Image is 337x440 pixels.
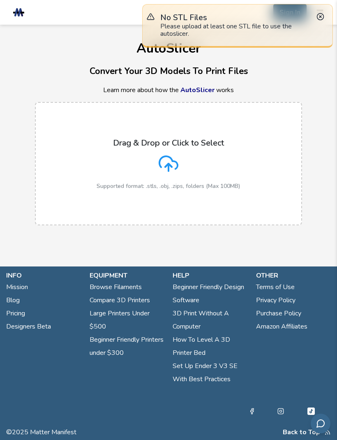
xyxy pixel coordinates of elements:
[90,307,165,333] a: Large Printers Under $500
[173,359,248,386] a: Set Up Ender 3 V3 SE With Best Practices
[6,307,25,320] a: Pricing
[173,333,248,359] a: How To Level A 3D Printer Bed
[6,320,51,333] a: Designers Beta
[97,183,240,190] p: Supported format: .stls, .obj, .zips, folders (Max 100MB)
[113,138,224,148] p: Drag & Drop or Click to Select
[6,294,20,307] a: Blog
[256,294,295,307] a: Privacy Policy
[173,307,248,333] a: 3D Print Without A Computer
[324,428,331,436] a: RSS Feed
[6,271,81,280] p: info
[160,23,314,38] div: Please upload at least one STL file to use the autoslicer.
[283,428,320,436] button: Back to Top
[90,294,150,307] a: Compare 3D Printers
[90,280,142,294] a: Browse Filaments
[180,86,215,95] a: AutoSlicer
[160,13,314,23] p: No STL Files
[277,406,284,416] a: Instagram
[256,271,331,280] p: other
[173,280,248,307] a: Beginner Friendly Design Software
[306,406,316,416] a: Tiktok
[256,320,307,333] a: Amazon Affiliates
[173,271,248,280] p: help
[311,414,330,433] button: Send feedback via email
[256,280,295,294] a: Terms of Use
[90,271,165,280] p: equipment
[6,280,28,294] a: Mission
[249,406,255,416] a: Facebook
[6,428,76,436] span: © 2025 Matter Manifest
[256,307,301,320] a: Purchase Policy
[90,333,165,359] a: Beginner Friendly Printers under $300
